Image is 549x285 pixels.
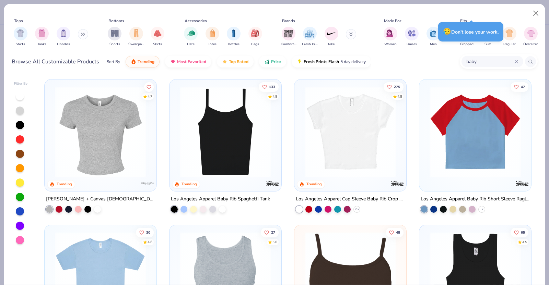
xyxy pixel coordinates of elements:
[60,29,67,37] img: Hoodies Image
[292,56,371,67] button: Fresh Prints Flash5 day delivery
[511,227,528,237] button: Like
[405,27,419,47] div: filter for Unisex
[523,42,539,47] span: Oversized
[35,27,49,47] div: filter for Tanks
[271,59,281,64] span: Price
[107,59,120,65] div: Sort By
[46,195,155,203] div: [PERSON_NAME] + Canvas [DEMOGRAPHIC_DATA]' Micro Ribbed Baby Tee
[141,176,154,190] img: Bella + Canvas logo
[206,27,219,47] button: filter button
[354,207,359,211] span: + 17
[154,29,162,37] img: Skirts Image
[283,28,294,39] img: Comfort Colors Image
[302,42,318,47] span: Fresh Prints
[480,207,483,211] span: + 7
[165,56,211,67] button: Most Favorited
[109,42,120,47] span: Shorts
[151,27,164,47] div: filter for Skirts
[187,29,195,37] img: Hats Image
[282,18,295,24] div: Brands
[230,29,237,37] img: Bottles Image
[426,86,524,177] img: 1633acb1-e9a5-445a-8601-4ed2dacc642d
[430,42,437,47] span: Men
[148,94,153,99] div: 4.7
[386,29,394,37] img: Women Image
[261,227,279,237] button: Like
[128,27,144,47] div: filter for Sweatpants
[108,18,124,24] div: Bottoms
[148,239,153,245] div: 4.6
[16,29,24,37] img: Shirts Image
[111,29,119,37] img: Shorts Image
[466,58,514,65] input: Try "T-Shirt"
[153,42,162,47] span: Skirts
[503,27,516,47] button: filter button
[269,85,275,88] span: 133
[511,82,528,91] button: Like
[281,27,296,47] div: filter for Comfort Colors
[14,27,27,47] button: filter button
[57,42,70,47] span: Hoodies
[305,28,315,39] img: Fresh Prints Image
[460,27,474,47] button: filter button
[460,42,474,47] span: Cropped
[184,27,198,47] div: filter for Hats
[228,42,240,47] span: Bottles
[427,27,440,47] div: filter for Men
[128,27,144,47] button: filter button
[259,56,286,67] button: Price
[325,27,338,47] div: filter for Nike
[407,42,417,47] span: Unisex
[523,27,539,47] button: filter button
[177,59,206,64] span: Most Favorited
[108,27,121,47] div: filter for Shorts
[138,59,154,64] span: Trending
[251,29,259,37] img: Bags Image
[187,42,195,47] span: Hats
[302,27,318,47] div: filter for Fresh Prints
[227,27,241,47] button: filter button
[522,239,527,245] div: 4.5
[37,42,46,47] span: Tanks
[481,27,495,47] button: filter button
[384,27,397,47] button: filter button
[281,42,296,47] span: Comfort Colors
[386,227,404,237] button: Like
[136,227,154,237] button: Like
[405,27,419,47] button: filter button
[185,18,207,24] div: Accessories
[14,81,28,86] div: Filter By
[209,29,216,37] img: Totes Image
[206,27,219,47] div: filter for Totes
[108,27,121,47] button: filter button
[222,59,227,64] img: TopRated.gif
[35,27,49,47] button: filter button
[184,27,198,47] button: filter button
[384,82,404,91] button: Like
[384,18,401,24] div: Made For
[503,27,516,47] div: filter for Regular
[271,231,275,234] span: 27
[51,86,150,177] img: aa15adeb-cc10-480b-b531-6e6e449d5067
[151,27,164,47] button: filter button
[251,42,259,47] span: Bags
[521,231,525,234] span: 65
[521,85,525,88] span: 47
[248,27,262,47] div: filter for Bags
[132,29,140,37] img: Sweatpants Image
[503,42,516,47] span: Regular
[227,27,241,47] div: filter for Bottles
[208,42,217,47] span: Totes
[515,176,529,190] img: Los Angeles Apparel logo
[484,29,492,37] img: Slim Image
[399,86,498,177] img: f2b333be-1c19-4d0f-b003-dae84be201f4
[421,195,530,203] div: Los Angeles Apparel Baby Rib Short Sleeve Raglan
[272,239,277,245] div: 5.0
[281,27,296,47] button: filter button
[266,176,279,190] img: Los Angeles Apparel logo
[170,59,176,64] img: most_fav.gif
[408,29,416,37] img: Unisex Image
[38,29,46,37] img: Tanks Image
[14,27,27,47] div: filter for Shirts
[460,18,467,24] div: Fits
